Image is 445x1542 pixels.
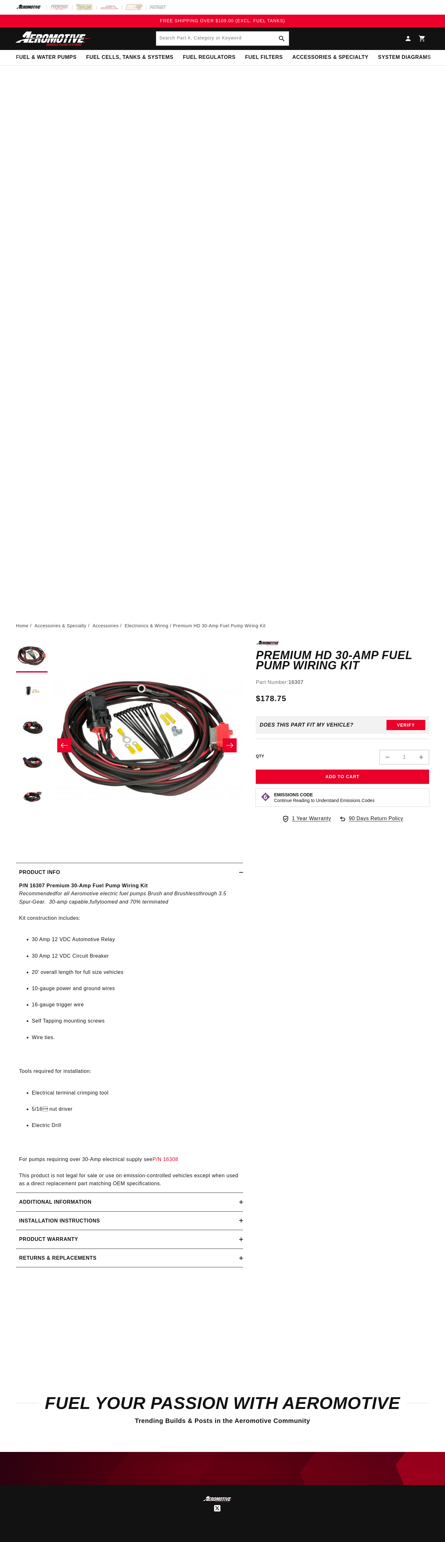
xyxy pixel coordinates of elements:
[256,693,286,704] span: $178.75
[19,1254,96,1262] h2: Returns & replacements
[32,952,240,960] li: 30 Amp 12 VDC Circuit Breaker
[160,18,285,23] span: FREE SHIPPING OVER $109.00 (EXCL. FUEL TANKS)
[223,738,237,752] button: Slide right
[32,984,240,993] li: 10-gauge power and ground wires
[16,1396,429,1411] h2: Fuel Your Passion with Aeromotive
[16,1230,243,1249] summary: Product warranty
[16,676,48,708] button: Load image 2 in gallery view
[202,1496,234,1502] img: Aeromotive
[16,622,429,629] nav: breadcrumbs
[135,1417,310,1424] span: Trending Builds & Posts in the Aeromotive Community
[260,722,353,728] div: Does This part fit My vehicle?
[339,814,403,829] a: 90 Days Return Policy
[86,54,173,61] span: Fuel Cells, Tanks & Systems
[32,1105,240,1113] li: 5/16 nut driver
[349,814,403,829] span: 90 Days Return Policy
[32,968,240,976] li: 20' overall length for full size vehicles
[11,50,81,65] summary: Fuel & Water Pumps
[32,1017,240,1025] li: Self Tapping mounting screws
[16,641,48,672] button: Load image 1 in gallery view
[16,1249,243,1267] summary: Returns & replacements
[16,641,243,850] media-gallery: Gallery Viewer
[16,711,48,743] button: Load image 3 in gallery view
[56,891,198,896] em: for all Aeromotive electric fuel pumps Brush and Brushless
[274,792,313,797] strong: Emissions Code
[16,1212,243,1230] summary: Installation Instructions
[183,54,235,61] span: Fuel Regulators
[32,1001,240,1009] li: 16-gauge trigger wire
[14,31,93,46] img: Aeromotive
[245,54,283,61] span: Fuel Filters
[32,935,240,944] li: 30 Amp 12 VDC Automotive Relay
[19,1235,78,1243] h2: Product warranty
[292,814,331,823] span: 1 Year Warranty
[16,863,243,882] summary: Product Info
[256,650,429,670] h1: Premium HD 30-Amp Fuel Pump Wiring Kit
[378,54,431,61] span: System Diagrams
[386,720,425,730] button: Verify
[19,1198,92,1206] h2: Additional information
[173,622,266,629] li: Premium HD 30-Amp Fuel Pump Wiring Kit
[125,622,168,629] a: Electronics & Wiring
[100,899,168,905] em: loomed and 70% terminated
[16,54,77,61] span: Fuel & Water Pumps
[282,814,331,823] a: 1 Year Warranty
[288,50,373,65] summary: Accessories & Specialty
[81,50,178,65] summary: Fuel Cells, Tanks & Systems
[19,883,148,888] strong: P/N 16307 Premium 30-Amp Fuel Pump Wiring Kit
[16,781,48,813] button: Load image 5 in gallery view
[32,1121,240,1130] li: Electric Drill
[153,1157,178,1162] a: P/N 16308
[19,868,60,877] h2: Product Info
[178,50,240,65] summary: Fuel Regulators
[292,54,368,61] span: Accessories & Specialty
[16,882,243,1188] div: , Kit construction includes: Tools required for installation: For pumps requiring over 30-Amp ele...
[35,622,91,629] li: Accessories & Specialty
[16,622,29,629] a: Home
[256,770,429,784] button: Add to Cart
[32,1089,240,1097] li: Electrical terminal crimping tool
[275,32,289,46] button: Search Part #, Category or Keyword
[93,622,119,629] a: Accessories
[19,1217,100,1225] h2: Installation Instructions
[289,679,304,685] strong: 16307
[57,738,71,752] button: Slide left
[274,798,374,803] p: Continue Reading to Understand Emissions Codes
[19,891,56,896] em: Recommended
[373,50,435,65] summary: System Diagrams
[16,746,48,778] button: Load image 4 in gallery view
[156,32,289,46] input: Search Part #, Category or Keyword
[32,1033,240,1042] li: Wire ties.
[256,754,264,759] label: QTY
[261,792,271,802] img: Emissions code
[240,50,288,65] summary: Fuel Filters
[16,1193,243,1211] summary: Additional information
[274,792,374,803] button: Emissions CodeContinue Reading to Understand Emissions Codes
[256,678,429,687] div: Part Number:
[90,899,100,905] em: fully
